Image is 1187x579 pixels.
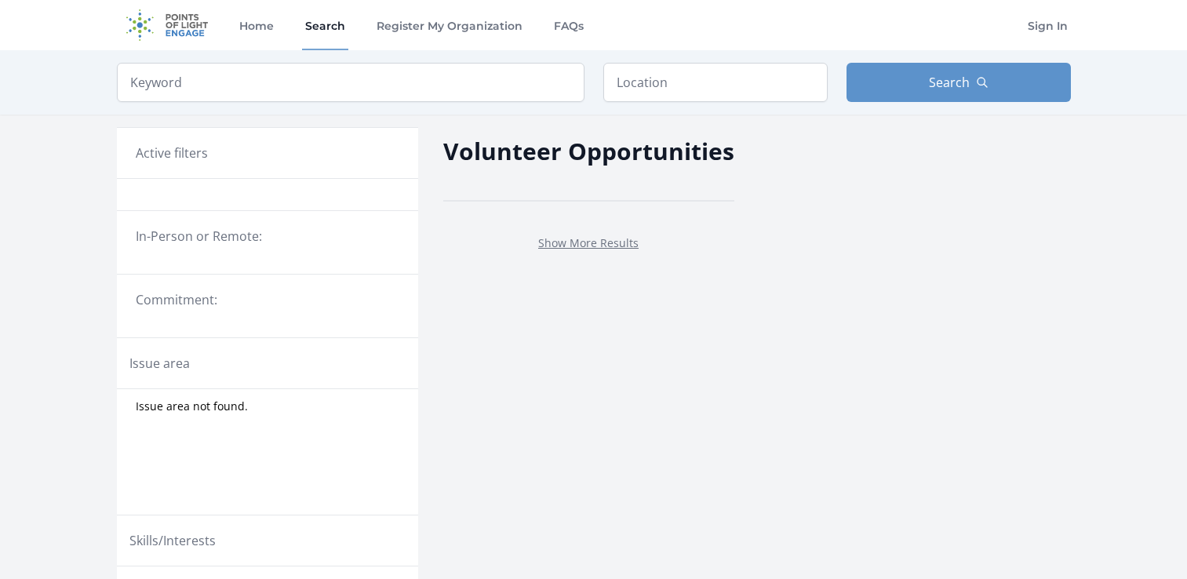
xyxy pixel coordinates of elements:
legend: Issue area [129,354,190,373]
button: Search [847,63,1071,102]
span: Search [929,73,970,92]
input: Keyword [117,63,584,102]
input: Location [603,63,828,102]
legend: Commitment: [136,290,399,309]
span: Issue area not found. [136,399,248,414]
h2: Volunteer Opportunities [443,133,734,169]
a: Show More Results [538,235,639,250]
legend: Skills/Interests [129,531,216,550]
legend: In-Person or Remote: [136,227,399,246]
h3: Active filters [136,144,208,162]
